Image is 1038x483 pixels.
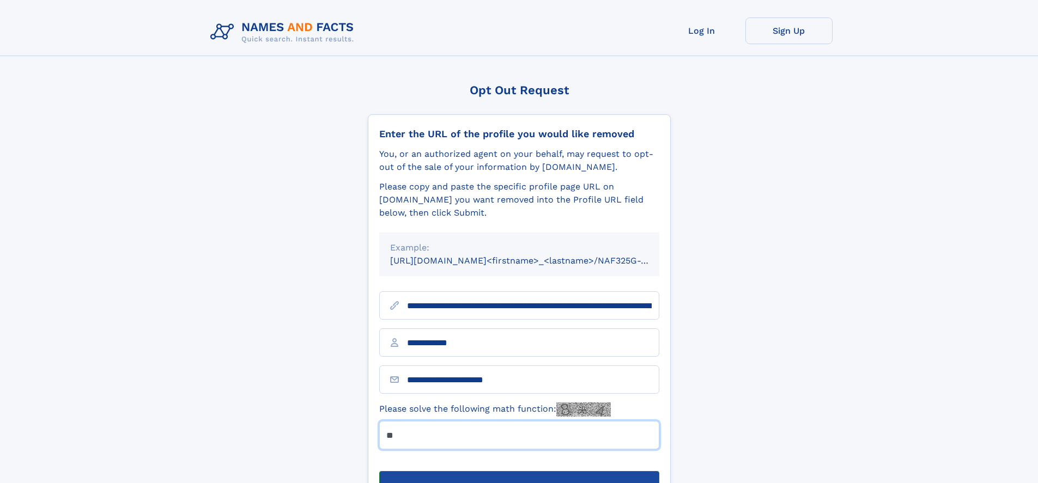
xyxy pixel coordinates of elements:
[390,241,648,254] div: Example:
[368,83,671,97] div: Opt Out Request
[379,148,659,174] div: You, or an authorized agent on your behalf, may request to opt-out of the sale of your informatio...
[379,180,659,219] div: Please copy and paste the specific profile page URL on [DOMAIN_NAME] you want removed into the Pr...
[379,402,611,417] label: Please solve the following math function:
[379,128,659,140] div: Enter the URL of the profile you would like removed
[658,17,745,44] a: Log In
[390,255,680,266] small: [URL][DOMAIN_NAME]<firstname>_<lastname>/NAF325G-xxxxxxxx
[206,17,363,47] img: Logo Names and Facts
[745,17,833,44] a: Sign Up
